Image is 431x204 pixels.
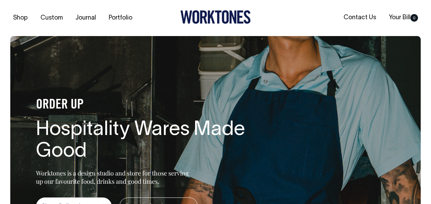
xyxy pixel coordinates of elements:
span: 0 [410,14,418,22]
a: Your Bill0 [386,12,421,23]
a: Custom [38,12,65,24]
p: Worktones is a design studio and store for those serving up our favourite food, drinks and good t... [36,169,192,185]
a: Contact Us [341,12,379,23]
a: Journal [73,12,99,24]
h1: Hospitality Wares Made Good [36,119,255,163]
a: Portfolio [106,12,135,24]
a: Shop [10,12,31,24]
h4: ORDER UP [36,98,255,112]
